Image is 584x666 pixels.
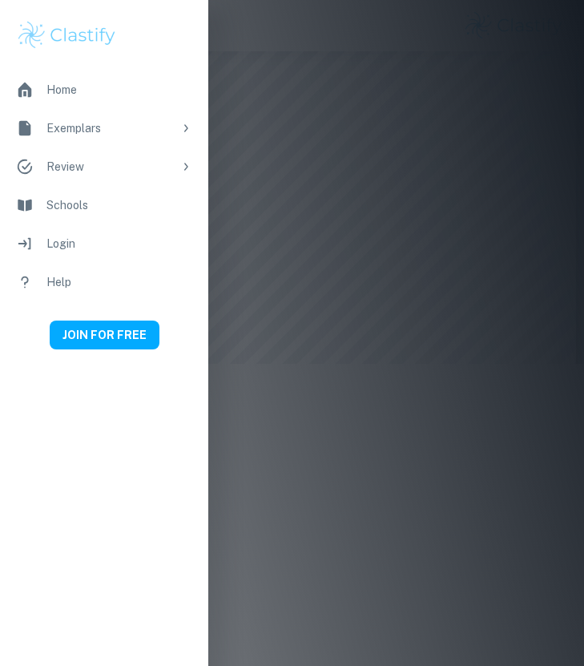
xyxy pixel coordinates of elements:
[46,119,173,137] div: Exemplars
[46,273,192,291] div: Help
[46,235,192,252] div: Login
[46,196,192,214] div: Schools
[50,321,159,349] button: JOIN FOR FREE
[16,19,118,51] img: Clastify logo
[46,81,192,99] div: Home
[46,158,173,176] div: Review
